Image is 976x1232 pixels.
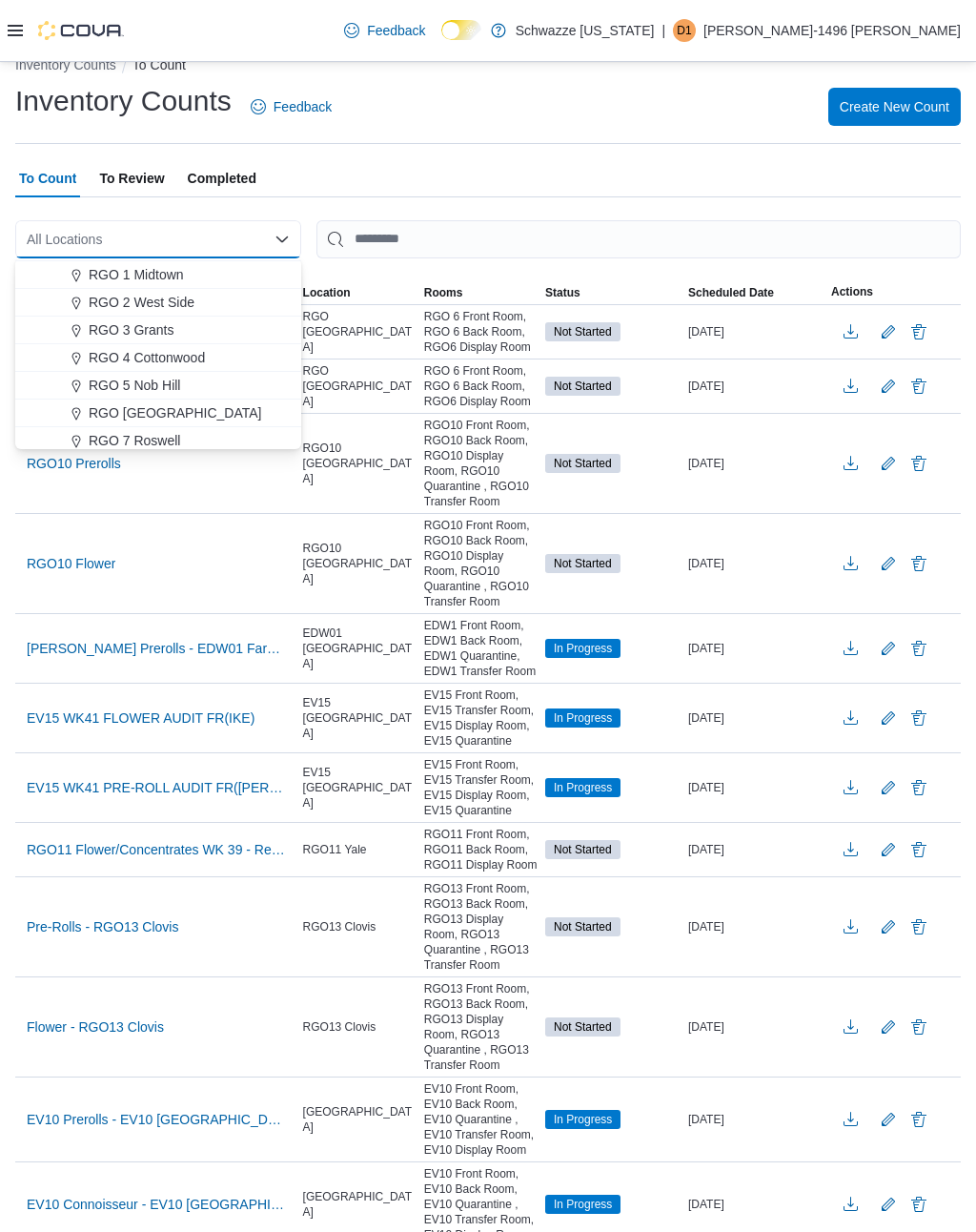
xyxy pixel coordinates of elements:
button: Rooms [420,281,541,304]
span: Not Started [554,1018,612,1036]
span: EV15 [GEOGRAPHIC_DATA] [303,695,417,741]
span: Not Started [554,555,612,572]
span: EV15 WK41 PRE-ROLL AUDIT FR([PERSON_NAME]/[PERSON_NAME]) [27,778,288,797]
span: RGO 4 Cottonwood [89,348,205,367]
div: EV10 Front Room, EV10 Back Room, EV10 Quarantine , EV10 Transfer Room, EV10 Display Room [420,1078,541,1161]
span: RGO10 Flower [27,554,115,573]
button: Flower - RGO13 Clovis [19,1013,172,1041]
button: Delete [907,375,930,398]
div: RGO10 Front Room, RGO10 Back Room, RGO10 Display Room, RGO10 Quarantine , RGO10 Transfer Room [420,414,541,513]
div: Danny-1496 Moreno [673,19,696,42]
span: In Progress [545,1195,620,1214]
span: In Progress [554,709,612,727]
button: Delete [907,1108,930,1131]
span: RGO10 [GEOGRAPHIC_DATA] [303,441,417,486]
button: Delete [907,1193,930,1216]
span: D1 [677,19,691,42]
span: In Progress [545,778,620,797]
button: EV15 WK41 PRE-ROLL AUDIT FR([PERSON_NAME]/[PERSON_NAME]) [19,773,295,802]
button: Delete [907,452,930,475]
div: [DATE] [684,707,827,729]
button: Edit count details [877,634,900,663]
button: EV10 Connoisseur - EV10 [GEOGRAPHIC_DATA] [19,1190,295,1219]
button: Edit count details [877,318,900,346]
button: RGO10 Flower [19,549,123,578]
span: Flower - RGO13 Clovis [27,1017,164,1037]
span: Scheduled Date [688,285,774,300]
button: Edit count details [877,449,900,478]
span: Actions [831,284,873,299]
span: In Progress [554,1196,612,1213]
button: Edit count details [877,704,900,732]
span: Rooms [424,285,463,300]
div: [DATE] [684,637,827,660]
span: EV15 [GEOGRAPHIC_DATA] [303,765,417,811]
a: Feedback [336,11,433,50]
span: Not Started [554,918,612,935]
img: Cova [38,21,124,40]
button: RGO 4 Cottonwood [15,344,301,372]
button: RGO 5 Nob Hill [15,372,301,400]
button: EV15 WK41 FLOWER AUDIT FR(IKE) [19,704,262,732]
button: Delete [907,637,930,660]
div: [DATE] [684,1193,827,1216]
span: In Progress [545,708,620,728]
button: Delete [907,838,930,861]
button: Edit count details [877,835,900,864]
button: Edit count details [877,549,900,578]
div: RGO10 Front Room, RGO10 Back Room, RGO10 Display Room, RGO10 Quarantine , RGO10 Transfer Room [420,514,541,613]
span: RGO13 Clovis [303,1019,376,1035]
p: Schwazze [US_STATE] [516,19,655,42]
button: Edit count details [877,1013,900,1041]
span: RGO 7 Roswell [89,431,180,450]
span: In Progress [545,639,620,658]
a: Feedback [243,88,339,126]
div: [DATE] [684,776,827,799]
button: RGO10 Prerolls [19,449,129,478]
span: RGO [GEOGRAPHIC_DATA] [89,403,262,422]
div: RGO13 Front Room, RGO13 Back Room, RGO13 Display Room, RGO13 Quarantine , RGO13 Transfer Room [420,977,541,1077]
span: Location [303,285,351,300]
span: Pre-Rolls - RGO13 Clovis [27,917,178,936]
div: [DATE] [684,1108,827,1131]
nav: An example of EuiBreadcrumbs [15,55,961,78]
button: Inventory Counts [15,57,116,72]
span: RGO 5 Nob Hill [89,376,180,395]
span: [GEOGRAPHIC_DATA] [303,1189,417,1220]
button: RGO 2 West Side [15,289,301,317]
div: EV15 Front Room, EV15 Transfer Room, EV15 Display Room, EV15 Quarantine [420,753,541,822]
span: RGO11 Yale [303,842,367,857]
button: Edit count details [877,1105,900,1134]
div: RGO11 Front Room, RGO11 Back Room, RGO11 Display Room [420,823,541,876]
button: Status [541,281,684,304]
span: Create New Count [840,97,949,116]
span: In Progress [545,1110,620,1129]
button: Delete [907,552,930,575]
div: RGO13 Front Room, RGO13 Back Room, RGO13 Display Room, RGO13 Quarantine , RGO13 Transfer Room [420,877,541,976]
button: RGO 7 Roswell [15,427,301,455]
div: [DATE] [684,320,827,343]
span: [PERSON_NAME] Prerolls - EDW01 Farmington [27,639,288,658]
div: EV15 Front Room, EV15 Transfer Room, EV15 Display Room, EV15 Quarantine [420,684,541,752]
button: Edit count details [877,773,900,802]
span: RGO 1 Midtown [89,265,184,284]
span: RGO10 [GEOGRAPHIC_DATA] [303,541,417,586]
span: EV10 Prerolls - EV10 [GEOGRAPHIC_DATA] [27,1110,288,1129]
input: Dark Mode [441,20,481,40]
span: In Progress [554,1111,612,1128]
span: RGO 3 Grants [89,320,173,339]
span: RGO [GEOGRAPHIC_DATA] [303,309,417,355]
span: In Progress [554,779,612,796]
input: This is a search bar. After typing your query, hit enter to filter the results lower in the page. [316,220,961,258]
span: RGO [GEOGRAPHIC_DATA] [303,363,417,409]
span: Not Started [545,454,620,473]
div: [DATE] [684,552,827,575]
button: Create New Count [828,88,961,126]
span: Dark Mode [441,40,442,41]
div: [DATE] [684,452,827,475]
button: EV10 Prerolls - EV10 [GEOGRAPHIC_DATA] [19,1105,295,1134]
span: Not Started [554,455,612,472]
button: Edit count details [877,372,900,400]
div: [DATE] [684,915,827,938]
button: Edit count details [877,1190,900,1219]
